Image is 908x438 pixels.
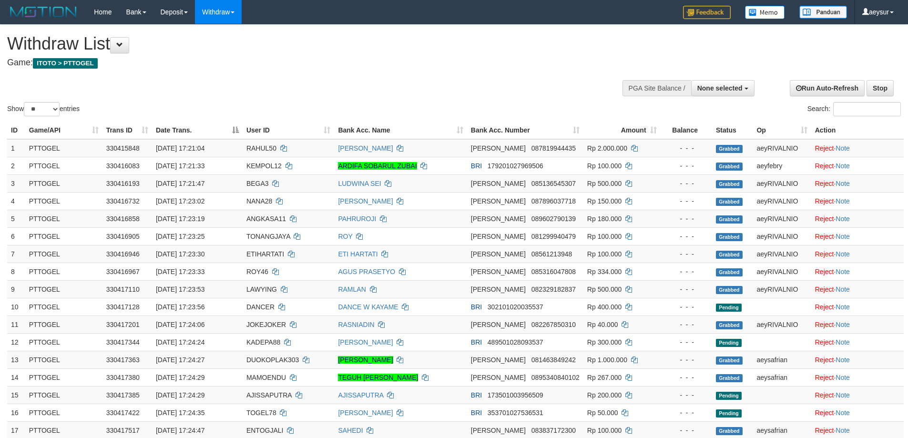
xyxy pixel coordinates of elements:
a: Note [836,321,850,328]
a: LUDWINA SEI [338,180,381,187]
td: 2 [7,157,25,174]
span: [DATE] 17:24:47 [156,427,204,434]
span: Copy 08561213948 to clipboard [531,250,572,258]
span: Pending [716,409,742,418]
a: [PERSON_NAME] [338,338,393,346]
a: Note [836,391,850,399]
label: Show entries [7,102,80,116]
td: 16 [7,404,25,421]
span: Copy 085316047808 to clipboard [531,268,576,275]
span: 330416946 [106,250,140,258]
span: [PERSON_NAME] [471,215,526,223]
td: · [811,263,904,280]
span: Rp 40.000 [587,321,618,328]
td: · [811,333,904,351]
span: [PERSON_NAME] [471,250,526,258]
td: 15 [7,386,25,404]
span: AJISSAPUTRA [246,391,292,399]
div: - - - [664,355,708,365]
a: Note [836,356,850,364]
a: AJISSAPUTRA [338,391,383,399]
span: [DATE] 17:23:19 [156,215,204,223]
a: SAHEDI [338,427,363,434]
span: Grabbed [716,321,743,329]
td: 10 [7,298,25,316]
span: [PERSON_NAME] [471,233,526,240]
td: PTTOGEL [25,368,102,386]
span: RAHUL50 [246,144,276,152]
td: · [811,210,904,227]
th: Op: activate to sort column ascending [753,122,811,139]
td: · [811,404,904,421]
a: Note [836,427,850,434]
div: - - - [664,390,708,400]
span: MAMOENDU [246,374,286,381]
span: ENTOGJALI [246,427,284,434]
span: Grabbed [716,374,743,382]
span: Copy 179201027969506 to clipboard [488,162,543,170]
a: Reject [815,391,834,399]
a: RASNIADIN [338,321,374,328]
span: [DATE] 17:23:30 [156,250,204,258]
div: - - - [664,196,708,206]
span: Pending [716,339,742,347]
a: Run Auto-Refresh [790,80,865,96]
a: Note [836,285,850,293]
span: Copy 082329182837 to clipboard [531,285,576,293]
a: Reject [815,215,834,223]
td: 9 [7,280,25,298]
td: 12 [7,333,25,351]
div: - - - [664,232,708,241]
span: 330417201 [106,321,140,328]
a: Note [836,197,850,205]
td: aeysafrian [753,351,811,368]
td: PTTOGEL [25,404,102,421]
span: ANGKASA11 [246,215,286,223]
div: - - - [664,320,708,329]
span: DANCER [246,303,275,311]
span: BRI [471,409,482,417]
span: Rp 1.000.000 [587,356,627,364]
span: Rp 100.000 [587,250,622,258]
td: 8 [7,263,25,280]
span: Rp 400.000 [587,303,622,311]
span: JOKEJOKER [246,321,286,328]
span: 330416732 [106,197,140,205]
a: ROY [338,233,352,240]
span: Copy 353701027536531 to clipboard [488,409,543,417]
span: Grabbed [716,163,743,171]
a: Reject [815,356,834,364]
div: - - - [664,408,708,418]
a: Reject [815,197,834,205]
td: PTTOGEL [25,157,102,174]
span: [PERSON_NAME] [471,356,526,364]
span: 330417517 [106,427,140,434]
td: 7 [7,245,25,263]
span: 330416858 [106,215,140,223]
div: - - - [664,337,708,347]
a: PAHRUROJI [338,215,376,223]
a: Reject [815,250,834,258]
span: [DATE] 17:24:24 [156,338,204,346]
td: 11 [7,316,25,333]
td: · [811,351,904,368]
td: 14 [7,368,25,386]
span: Rp 300.000 [587,338,622,346]
a: Note [836,250,850,258]
button: None selected [691,80,755,96]
a: Note [836,268,850,275]
span: [DATE] 17:23:53 [156,285,204,293]
div: - - - [664,249,708,259]
td: PTTOGEL [25,227,102,245]
a: Note [836,338,850,346]
span: [PERSON_NAME] [471,321,526,328]
span: [DATE] 17:21:33 [156,162,204,170]
span: BRI [471,391,482,399]
a: Reject [815,338,834,346]
div: - - - [664,285,708,294]
th: Game/API: activate to sort column ascending [25,122,102,139]
span: LAWYING [246,285,277,293]
span: Copy 081299940479 to clipboard [531,233,576,240]
th: Trans ID: activate to sort column ascending [102,122,152,139]
td: 6 [7,227,25,245]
